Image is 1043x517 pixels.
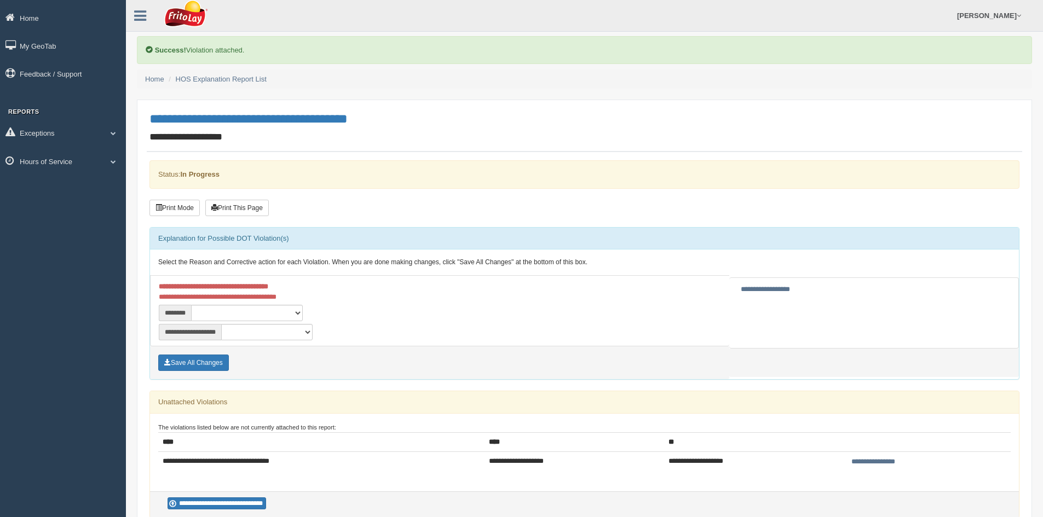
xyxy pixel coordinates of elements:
div: Status: [149,160,1019,188]
strong: In Progress [180,170,220,178]
button: Print Mode [149,200,200,216]
a: HOS Explanation Report List [176,75,267,83]
div: Select the Reason and Corrective action for each Violation. When you are done making changes, cli... [150,249,1019,276]
a: Home [145,75,164,83]
b: Success! [155,46,186,54]
button: Print This Page [205,200,269,216]
small: The violations listed below are not currently attached to this report: [158,424,336,431]
button: Save [158,355,229,371]
div: Explanation for Possible DOT Violation(s) [150,228,1019,249]
div: Unattached Violations [150,391,1019,413]
div: Violation attached. [137,36,1032,64]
